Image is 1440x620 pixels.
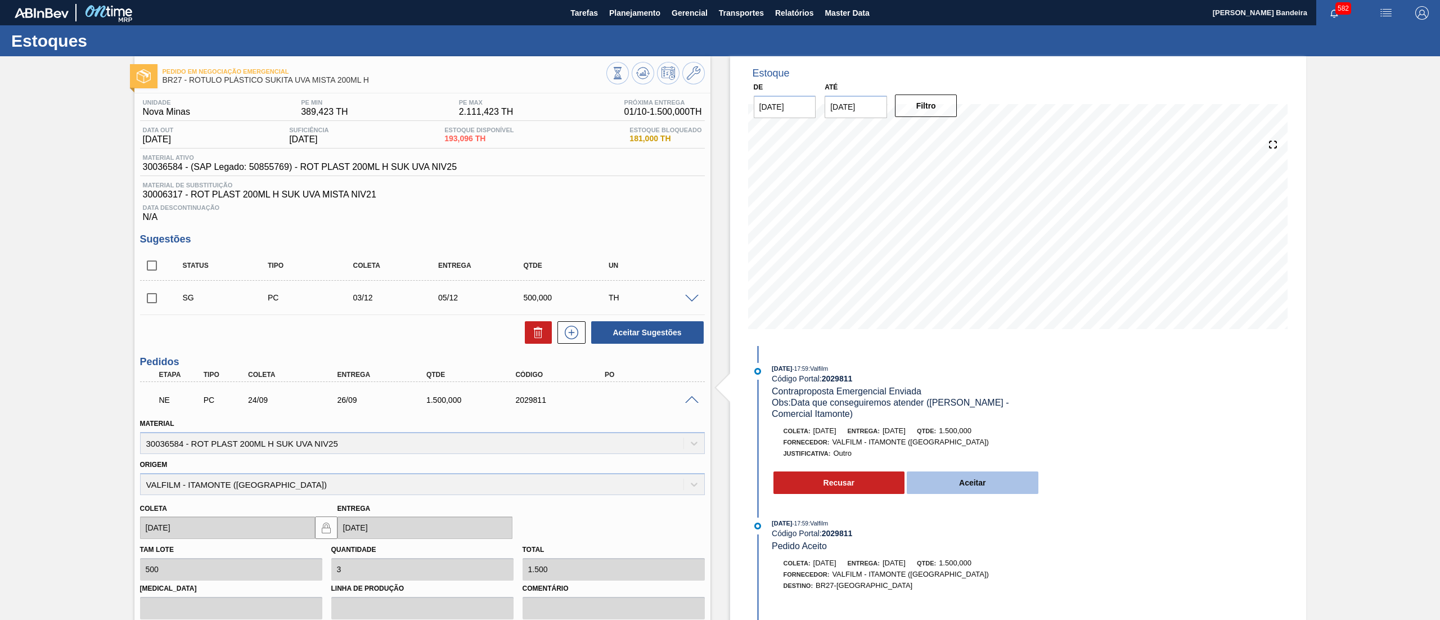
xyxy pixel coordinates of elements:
[784,428,811,434] span: Coleta:
[140,356,705,368] h3: Pedidos
[143,134,174,145] span: [DATE]
[523,581,705,597] label: Comentário
[833,449,852,457] span: Outro
[793,366,808,372] span: - 17:59
[657,62,679,84] button: Programar Estoque
[319,521,333,534] img: locked
[552,321,586,344] div: Nova sugestão
[825,83,838,91] label: Até
[143,127,174,133] span: Data out
[201,371,249,379] div: Tipo
[606,262,703,269] div: UN
[143,204,702,211] span: Data Descontinuação
[822,374,853,383] strong: 2029811
[444,134,514,143] span: 193,096 TH
[334,396,436,405] div: 26/09/2025
[591,321,704,344] button: Aceitar Sugestões
[331,581,514,597] label: Linha de Produção
[512,371,614,379] div: Código
[624,107,702,117] span: 01/10 - 1.500,000 TH
[143,190,702,200] span: 30006317 - ROT PLAST 200ML H SUK UVA MISTA NIV21
[140,581,322,597] label: [MEDICAL_DATA]
[606,293,703,302] div: TH
[813,426,836,435] span: [DATE]
[245,371,347,379] div: Coleta
[350,293,447,302] div: 03/12/2025
[719,6,764,20] span: Transportes
[140,546,174,554] label: Tam lote
[520,293,618,302] div: 500,000
[773,471,905,494] button: Recusar
[163,68,606,75] span: Pedido em Negociação Emergencial
[825,6,869,20] span: Master Data
[15,8,69,18] img: TNhmsLtSVTkK8tSr43FrP2fwEKptu5GPRR3wAAAABJRU5ErkJggg==
[772,398,1011,419] span: Obs: Data que conseguiremos atender ([PERSON_NAME] - Comercial Itamonte)
[289,127,328,133] span: Suficiência
[143,107,190,117] span: Nova Minas
[1335,2,1351,15] span: 582
[201,396,249,405] div: Pedido de Compra
[629,134,701,143] span: 181,000 TH
[1379,6,1393,20] img: userActions
[586,320,705,345] div: Aceitar Sugestões
[424,396,525,405] div: 1.500,000
[140,200,705,222] div: N/A
[816,581,912,590] span: BR27-[GEOGRAPHIC_DATA]
[350,262,447,269] div: Coleta
[784,439,830,446] span: Fornecedor:
[772,541,827,551] span: Pedido Aceito
[848,428,880,434] span: Entrega:
[140,420,174,428] label: Material
[939,559,971,567] span: 1.500,000
[793,520,808,527] span: - 17:59
[143,162,457,172] span: 30036584 - (SAP Legado: 50855769) - ROT PLAST 200ML H SUK UVA NIV25
[143,154,457,161] span: Material ativo
[334,371,436,379] div: Entrega
[784,450,831,457] span: Justificativa:
[772,387,921,396] span: Contraproposta Emergencial Enviada
[143,182,702,188] span: Material de Substituição
[754,83,763,91] label: De
[424,371,525,379] div: Qtde
[245,396,347,405] div: 24/09/2025
[156,388,205,412] div: Pedido em Negociação Emergencial
[11,34,211,47] h1: Estoques
[808,520,828,527] span: : Valfilm
[917,560,936,567] span: Qtde:
[784,560,811,567] span: Coleta:
[459,99,514,106] span: PE MAX
[156,371,205,379] div: Etapa
[883,559,906,567] span: [DATE]
[180,262,277,269] div: Status
[519,321,552,344] div: Excluir Sugestões
[180,293,277,302] div: Sugestão Criada
[682,62,705,84] button: Ir ao Master Data / Geral
[822,529,853,538] strong: 2029811
[629,127,701,133] span: Estoque Bloqueado
[570,6,598,20] span: Tarefas
[808,365,828,372] span: : Valfilm
[606,62,629,84] button: Visão Geral dos Estoques
[337,505,371,513] label: Entrega
[163,76,606,84] span: BR27 - RÓTULO PLÁSTICO SUKITA UVA MISTA 200ML H
[813,559,836,567] span: [DATE]
[140,233,705,245] h3: Sugestões
[784,571,830,578] span: Fornecedor:
[784,582,813,589] span: Destino:
[832,570,989,578] span: VALFILM - ITAMONTE ([GEOGRAPHIC_DATA])
[672,6,708,20] span: Gerencial
[754,523,761,529] img: atual
[435,293,533,302] div: 05/12/2025
[337,516,512,539] input: dd/mm/yyyy
[520,262,618,269] div: Qtde
[602,371,704,379] div: PO
[772,520,792,527] span: [DATE]
[137,69,151,83] img: Ícone
[832,438,989,446] span: VALFILM - ITAMONTE ([GEOGRAPHIC_DATA])
[1415,6,1429,20] img: Logout
[523,546,544,554] label: Total
[754,96,816,118] input: dd/mm/yyyy
[159,396,202,405] p: NE
[895,95,957,117] button: Filtro
[848,560,880,567] span: Entrega:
